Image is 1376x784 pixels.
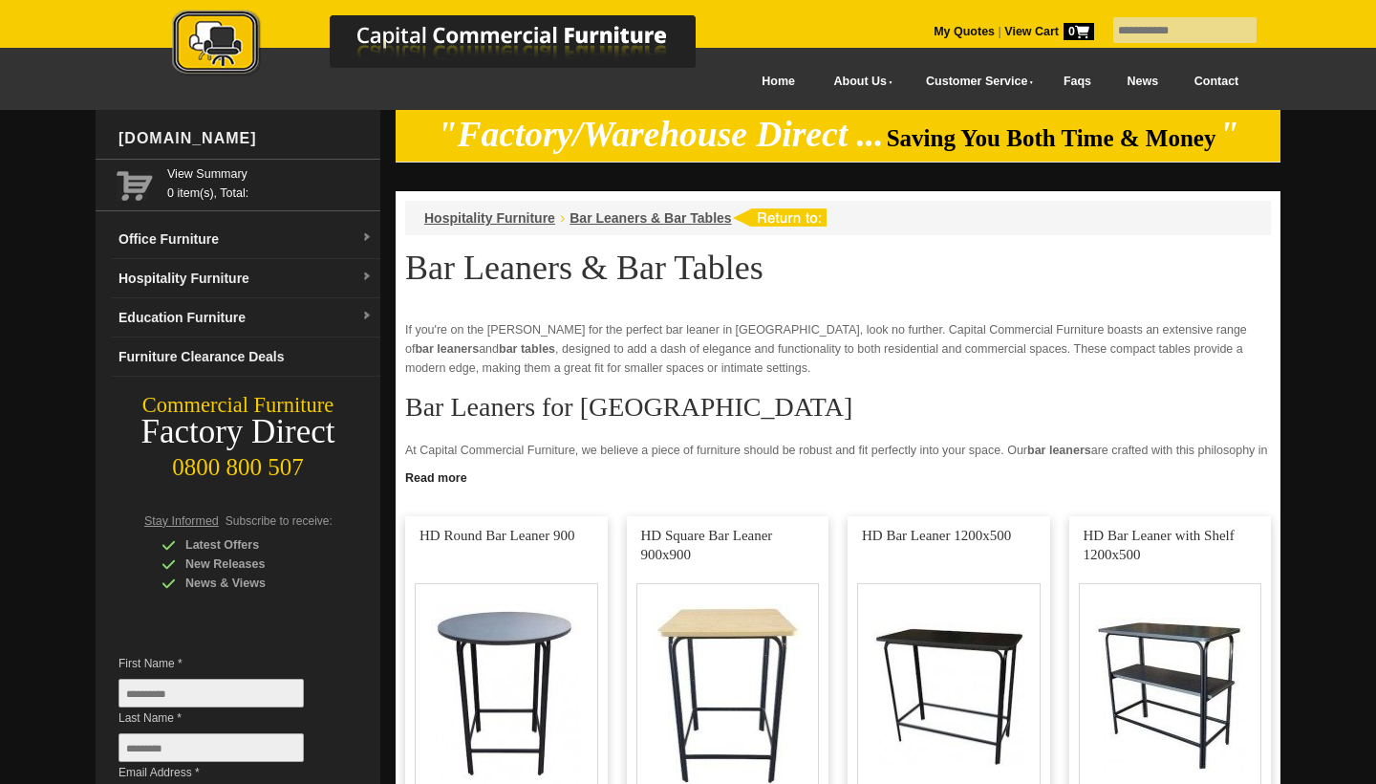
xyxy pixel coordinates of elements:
[361,311,373,322] img: dropdown
[111,259,380,298] a: Hospitality Furnituredropdown
[732,208,827,227] img: return to
[161,574,343,593] div: News & Views
[887,125,1216,151] span: Saving You Both Time & Money
[167,164,373,184] a: View Summary
[118,654,333,673] span: First Name *
[405,250,1271,286] h1: Bar Leaners & Bar Tables
[1027,444,1091,457] strong: bar leaners
[424,210,555,226] a: Hospitality Furniture
[119,10,788,85] a: Capital Commercial Furniture Logo
[499,342,555,356] strong: bar tables
[560,208,565,228] li: ›
[96,392,380,419] div: Commercial Furniture
[1064,23,1094,40] span: 0
[1004,25,1094,38] strong: View Cart
[1219,115,1239,154] em: "
[1001,25,1094,38] a: View Cart0
[813,60,905,103] a: About Us
[226,514,333,528] span: Subscribe to receive:
[361,232,373,244] img: dropdown
[161,555,343,574] div: New Releases
[905,60,1045,103] a: Customer Service
[111,220,380,259] a: Office Furnituredropdown
[111,110,380,167] div: [DOMAIN_NAME]
[1109,60,1176,103] a: News
[405,441,1271,517] p: At Capital Commercial Furniture, we believe a piece of furniture should be robust and fit perfect...
[167,164,373,200] span: 0 item(s), Total:
[438,115,884,154] em: "Factory/Warehouse Direct ...
[144,514,219,528] span: Stay Informed
[1045,60,1109,103] a: Faqs
[111,298,380,338] a: Education Furnituredropdown
[118,733,304,762] input: Last Name *
[118,708,333,728] span: Last Name *
[1176,60,1257,103] a: Contact
[396,464,1280,488] a: Click to read more
[111,338,380,377] a: Furniture Clearance Deals
[361,272,373,283] img: dropdown
[934,25,995,38] a: My Quotes
[96,445,380,481] div: 0800 800 507
[405,320,1271,378] p: If you're on the [PERSON_NAME] for the perfect bar leaner in [GEOGRAPHIC_DATA], look no further. ...
[119,10,788,79] img: Capital Commercial Furniture Logo
[405,393,1271,422] h2: Bar Leaners for [GEOGRAPHIC_DATA]
[118,679,304,708] input: First Name *
[415,342,479,356] strong: bar leaners
[570,210,731,226] a: Bar Leaners & Bar Tables
[118,763,333,782] span: Email Address *
[161,535,343,555] div: Latest Offers
[96,419,380,446] div: Factory Direct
